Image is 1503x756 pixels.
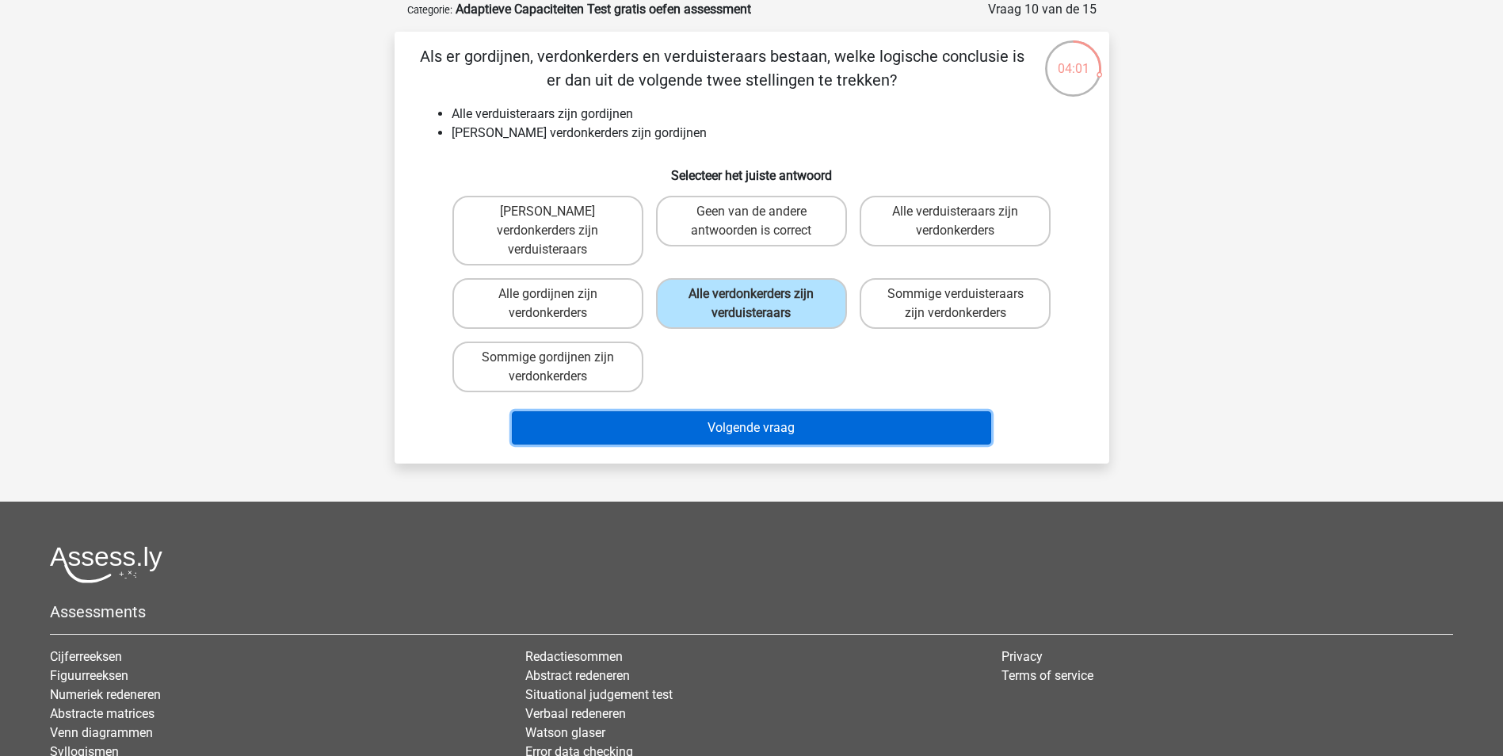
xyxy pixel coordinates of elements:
li: Alle verduisteraars zijn gordijnen [452,105,1084,124]
a: Verbaal redeneren [525,706,626,721]
small: Categorie: [407,4,452,16]
a: Terms of service [1001,668,1093,683]
li: [PERSON_NAME] verdonkerders zijn gordijnen [452,124,1084,143]
label: Alle verduisteraars zijn verdonkerders [860,196,1051,246]
h6: Selecteer het juiste antwoord [420,155,1084,183]
a: Abstract redeneren [525,668,630,683]
div: 04:01 [1043,39,1103,78]
label: Alle verdonkerders zijn verduisteraars [656,278,847,329]
a: Numeriek redeneren [50,687,161,702]
a: Abstracte matrices [50,706,154,721]
label: Sommige verduisteraars zijn verdonkerders [860,278,1051,329]
p: Als er gordijnen, verdonkerders en verduisteraars bestaan, welke logische conclusie is er dan uit... [420,44,1024,92]
a: Figuurreeksen [50,668,128,683]
img: Assessly logo [50,546,162,583]
label: Sommige gordijnen zijn verdonkerders [452,342,643,392]
strong: Adaptieve Capaciteiten Test gratis oefen assessment [456,2,751,17]
label: [PERSON_NAME] verdonkerders zijn verduisteraars [452,196,643,265]
label: Alle gordijnen zijn verdonkerders [452,278,643,329]
label: Geen van de andere antwoorden is correct [656,196,847,246]
a: Watson glaser [525,725,605,740]
a: Situational judgement test [525,687,673,702]
h5: Assessments [50,602,1453,621]
button: Volgende vraag [512,411,991,445]
a: Privacy [1001,649,1043,664]
a: Redactiesommen [525,649,623,664]
a: Venn diagrammen [50,725,153,740]
a: Cijferreeksen [50,649,122,664]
